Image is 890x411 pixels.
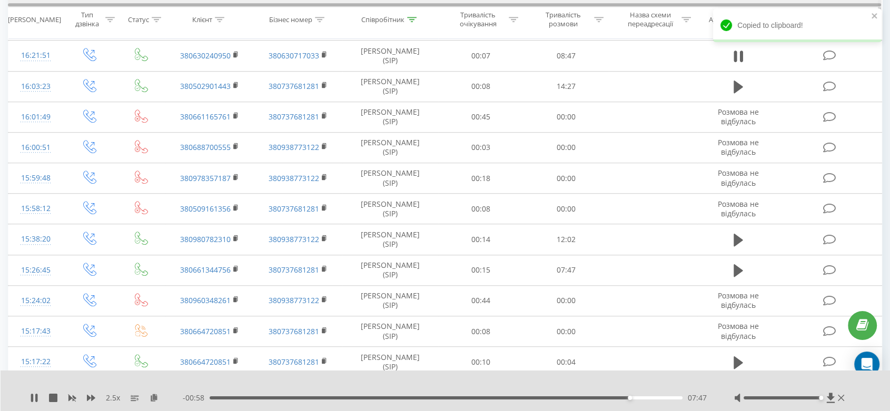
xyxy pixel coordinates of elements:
td: 12:02 [523,224,609,255]
div: 15:17:43 [19,321,52,342]
div: Назва схеми переадресації [622,11,679,29]
td: [PERSON_NAME] (SIP) [342,224,438,255]
td: 00:44 [438,285,523,316]
div: 15:38:20 [19,229,52,249]
div: Copied to clipboard! [713,8,882,42]
td: [PERSON_NAME] (SIP) [342,194,438,224]
div: Тип дзвінка [72,11,103,29]
td: 00:08 [438,316,523,347]
td: 07:47 [523,255,609,285]
div: Accessibility label [819,396,823,400]
a: 380688700555 [180,142,231,152]
td: [PERSON_NAME] (SIP) [342,347,438,377]
td: [PERSON_NAME] (SIP) [342,41,438,71]
div: 16:03:23 [19,76,52,97]
td: 00:08 [438,194,523,224]
div: 16:00:51 [19,137,52,158]
a: 380509161356 [180,204,231,214]
a: 380938773122 [269,234,319,244]
td: [PERSON_NAME] (SIP) [342,163,438,194]
td: 00:00 [523,194,609,224]
div: Аудіозапис розмови [709,15,775,24]
a: 380737681281 [269,204,319,214]
a: 380938773122 [269,173,319,183]
td: 00:15 [438,255,523,285]
td: 14:27 [523,71,609,102]
a: 380630717033 [269,51,319,61]
div: Тривалість очікування [450,11,506,29]
td: [PERSON_NAME] (SIP) [342,285,438,316]
div: [PERSON_NAME] [8,15,61,24]
span: 07:47 [688,393,707,403]
td: 00:00 [523,316,609,347]
td: 00:10 [438,347,523,377]
a: 380737681281 [269,265,319,275]
a: 380664720851 [180,326,231,336]
a: 380664720851 [180,357,231,367]
td: 00:18 [438,163,523,194]
td: 00:00 [523,132,609,163]
td: [PERSON_NAME] (SIP) [342,255,438,285]
td: [PERSON_NAME] (SIP) [342,102,438,132]
td: 00:00 [523,285,609,316]
a: 380737681281 [269,357,319,367]
div: Accessibility label [628,396,632,400]
div: Клієнт [192,15,212,24]
td: [PERSON_NAME] (SIP) [342,71,438,102]
span: Розмова не відбулась [718,107,759,126]
td: 00:14 [438,224,523,255]
td: 00:00 [523,102,609,132]
a: 380502901443 [180,81,231,91]
a: 380938773122 [269,295,319,305]
div: 15:17:22 [19,352,52,372]
td: [PERSON_NAME] (SIP) [342,316,438,347]
td: 00:08 [438,71,523,102]
a: 380737681281 [269,112,319,122]
span: Розмова не відбулась [718,290,759,310]
span: - 00:58 [183,393,210,403]
a: 380978357187 [180,173,231,183]
a: 380980782310 [180,234,231,244]
td: [PERSON_NAME] (SIP) [342,132,438,163]
a: 380737681281 [269,81,319,91]
div: 15:26:45 [19,260,52,280]
span: Розмова не відбулась [718,137,759,157]
td: 00:45 [438,102,523,132]
div: 15:58:12 [19,198,52,219]
td: 00:07 [438,41,523,71]
td: 00:00 [523,163,609,194]
a: 380938773122 [269,142,319,152]
span: Розмова не відбулась [718,321,759,340]
div: Бізнес номер [269,15,312,24]
a: 380960348261 [180,295,231,305]
td: 08:47 [523,41,609,71]
td: 00:03 [438,132,523,163]
span: Розмова не відбулась [718,168,759,187]
div: 16:01:49 [19,107,52,127]
div: Тривалість розмови [535,11,591,29]
div: Співробітник [361,15,404,24]
a: 380737681281 [269,326,319,336]
div: 16:21:51 [19,45,52,66]
a: 380630240950 [180,51,231,61]
td: 00:04 [523,347,609,377]
div: Статус [128,15,149,24]
span: Розмова не відбулась [718,199,759,218]
div: Open Intercom Messenger [854,352,879,377]
a: 380661344756 [180,265,231,275]
div: 15:59:48 [19,168,52,188]
div: 15:24:02 [19,290,52,311]
span: 2.5 x [106,393,120,403]
a: 380661165761 [180,112,231,122]
button: close [871,12,878,22]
